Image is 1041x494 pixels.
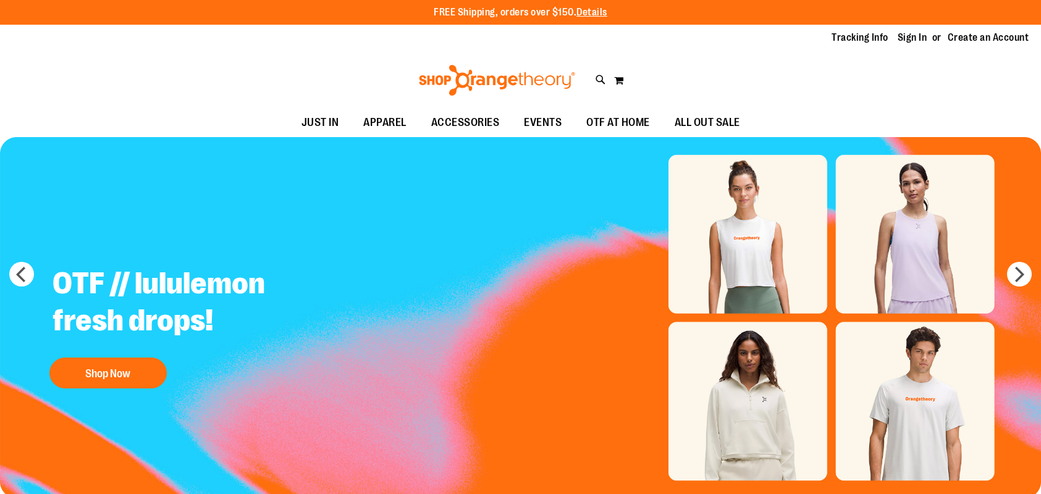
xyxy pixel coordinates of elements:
[898,31,927,44] a: Sign In
[431,109,500,136] span: ACCESSORIES
[948,31,1029,44] a: Create an Account
[675,109,740,136] span: ALL OUT SALE
[43,256,350,351] h2: OTF // lululemon fresh drops!
[576,7,607,18] a: Details
[832,31,888,44] a: Tracking Info
[49,358,167,388] button: Shop Now
[417,65,577,96] img: Shop Orangetheory
[363,109,407,136] span: APPAREL
[586,109,650,136] span: OTF AT HOME
[9,262,34,287] button: prev
[301,109,339,136] span: JUST IN
[434,6,607,20] p: FREE Shipping, orders over $150.
[524,109,562,136] span: EVENTS
[1007,262,1032,287] button: next
[43,256,350,395] a: OTF // lululemon fresh drops! Shop Now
